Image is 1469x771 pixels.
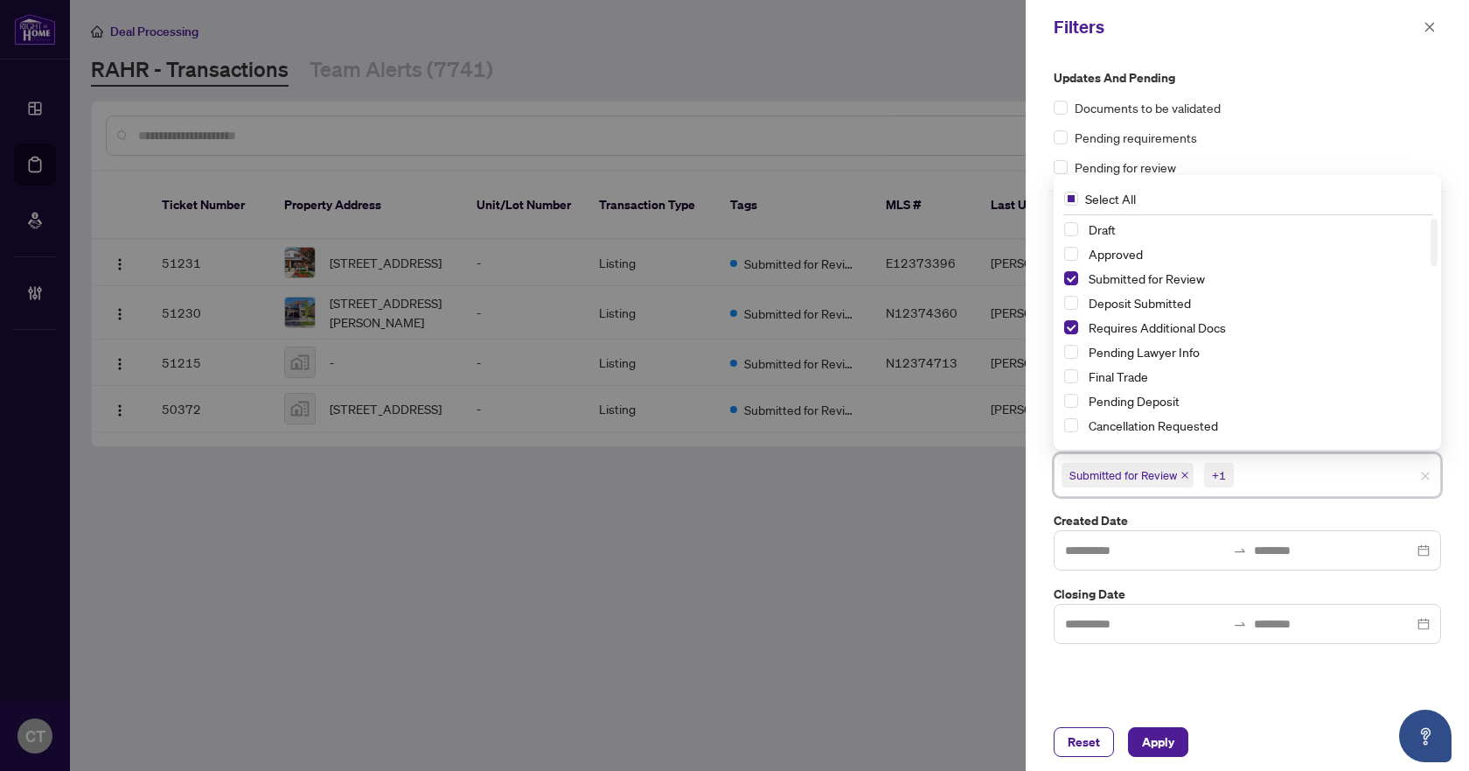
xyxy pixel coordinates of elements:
[1082,415,1431,436] span: Cancellation Requested
[1180,471,1189,480] span: close
[1233,617,1247,631] span: swap-right
[1089,221,1116,237] span: Draft
[1089,319,1226,335] span: Requires Additional Docs
[1054,727,1114,757] button: Reset
[1233,543,1247,557] span: to
[1089,442,1153,458] span: With Payroll
[1062,463,1194,487] span: Submitted for Review
[1233,543,1247,557] span: swap-right
[1064,271,1078,285] span: Select Submitted for Review
[1082,219,1431,240] span: Draft
[1082,268,1431,289] span: Submitted for Review
[1064,345,1078,359] span: Select Pending Lawyer Info
[1424,21,1436,33] span: close
[1089,344,1200,360] span: Pending Lawyer Info
[1082,390,1431,411] span: Pending Deposit
[1142,728,1174,756] span: Apply
[1089,270,1205,286] span: Submitted for Review
[1075,158,1176,177] span: Pending for review
[1054,585,1441,604] label: Closing Date
[1082,341,1431,362] span: Pending Lawyer Info
[1089,417,1218,433] span: Cancellation Requested
[1399,710,1452,762] button: Open asap
[1233,617,1247,631] span: to
[1089,295,1191,311] span: Deposit Submitted
[1075,98,1221,117] span: Documents to be validated
[1064,222,1078,236] span: Select Draft
[1128,727,1188,757] button: Apply
[1054,14,1418,40] div: Filters
[1089,393,1180,409] span: Pending Deposit
[1082,317,1431,338] span: Requires Additional Docs
[1064,247,1078,261] span: Select Approved
[1064,320,1078,334] span: Select Requires Additional Docs
[1082,366,1431,387] span: Final Trade
[1082,292,1431,313] span: Deposit Submitted
[1064,394,1078,408] span: Select Pending Deposit
[1212,466,1226,484] div: +1
[1069,466,1177,484] span: Submitted for Review
[1054,511,1441,530] label: Created Date
[1082,439,1431,460] span: With Payroll
[1089,368,1148,384] span: Final Trade
[1089,246,1143,262] span: Approved
[1064,296,1078,310] span: Select Deposit Submitted
[1078,189,1143,208] span: Select All
[1420,471,1431,481] span: close
[1082,243,1431,264] span: Approved
[1054,68,1441,88] label: Updates and Pending
[1064,369,1078,383] span: Select Final Trade
[1068,728,1100,756] span: Reset
[1075,128,1197,147] span: Pending requirements
[1064,418,1078,432] span: Select Cancellation Requested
